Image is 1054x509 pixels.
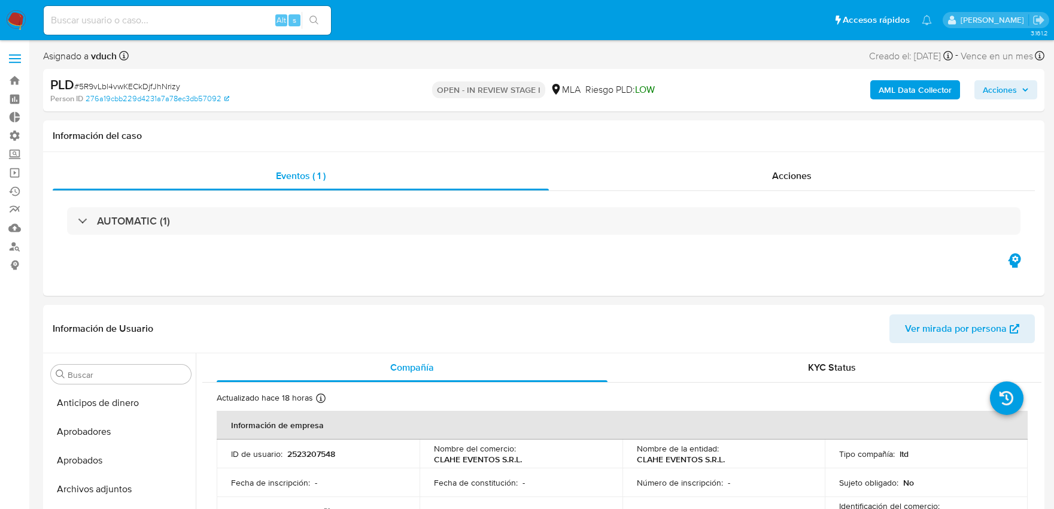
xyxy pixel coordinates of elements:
[43,50,117,63] span: Asignado a
[432,81,545,98] p: OPEN - IN REVIEW STAGE I
[905,314,1007,343] span: Ver mirada por persona
[302,12,326,29] button: search-icon
[728,477,730,488] p: -
[46,446,196,475] button: Aprobados
[955,48,958,64] span: -
[89,49,117,63] b: vduch
[46,475,196,504] button: Archivos adjuntos
[889,314,1035,343] button: Ver mirada por persona
[50,93,83,104] b: Person ID
[53,130,1035,142] h1: Información del caso
[231,449,283,459] p: ID de usuario :
[434,443,516,454] p: Nombre del comercio :
[839,449,895,459] p: Tipo compañía :
[637,477,723,488] p: Número de inscripción :
[50,75,74,94] b: PLD
[44,13,331,28] input: Buscar usuario o caso...
[46,417,196,446] button: Aprobadores
[903,477,914,488] p: No
[637,443,719,454] p: Nombre de la entidad :
[217,392,313,404] p: Actualizado hace 18 horas
[983,80,1017,99] span: Acciones
[276,169,326,183] span: Eventos ( 1 )
[869,48,953,64] div: Creado el: [DATE]
[434,454,522,465] p: CLAHE EVENTOS S.R.L.
[961,50,1033,63] span: Vence en un mes
[1032,14,1045,26] a: Salir
[86,93,229,104] a: 276a19cbb229d4231a7a78ec3db57092
[523,477,525,488] p: -
[67,207,1020,235] div: AUTOMATIC (1)
[585,83,655,96] span: Riesgo PLD:
[961,14,1028,26] p: sandra.chabay@mercadolibre.com
[74,80,180,92] span: # 5R9vLbl4vwKECkDjfJhNrizy
[839,477,898,488] p: Sujeto obligado :
[68,369,186,380] input: Buscar
[843,14,910,26] span: Accesos rápidos
[46,389,196,417] button: Anticipos de dinero
[277,14,286,26] span: Alt
[56,369,65,379] button: Buscar
[900,449,909,459] p: ltd
[53,323,153,335] h1: Información de Usuario
[635,83,655,96] span: LOW
[974,80,1037,99] button: Acciones
[293,14,296,26] span: s
[879,80,952,99] b: AML Data Collector
[97,214,170,228] h3: AUTOMATIC (1)
[808,360,856,374] span: KYC Status
[434,477,518,488] p: Fecha de constitución :
[772,169,812,183] span: Acciones
[287,449,335,459] p: 2523207548
[315,477,317,488] p: -
[390,360,434,374] span: Compañía
[870,80,960,99] button: AML Data Collector
[550,83,581,96] div: MLA
[922,15,932,25] a: Notificaciones
[231,477,310,488] p: Fecha de inscripción :
[217,411,1028,440] th: Información de empresa
[637,454,725,465] p: CLAHE EVENTOS S.R.L.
